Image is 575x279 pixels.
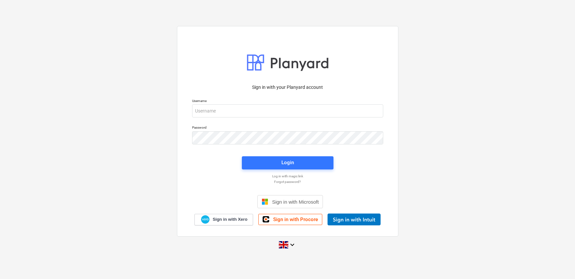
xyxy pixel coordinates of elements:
p: Username [192,99,383,104]
p: Sign in with your Planyard account [192,84,383,91]
input: Username [192,104,383,117]
a: Sign in with Procore [258,214,322,225]
p: Password [192,125,383,131]
i: keyboard_arrow_down [288,241,296,249]
a: Log in with magic link [189,174,387,178]
img: Microsoft logo [262,198,268,205]
span: Sign in with Procore [273,216,318,222]
span: Sign in with Microsoft [272,199,319,205]
span: Sign in with Xero [213,216,247,222]
button: Login [242,156,333,169]
a: Forgot password? [189,180,387,184]
a: Sign in with Xero [194,214,253,225]
div: Login [281,158,294,167]
img: Xero logo [201,215,210,224]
